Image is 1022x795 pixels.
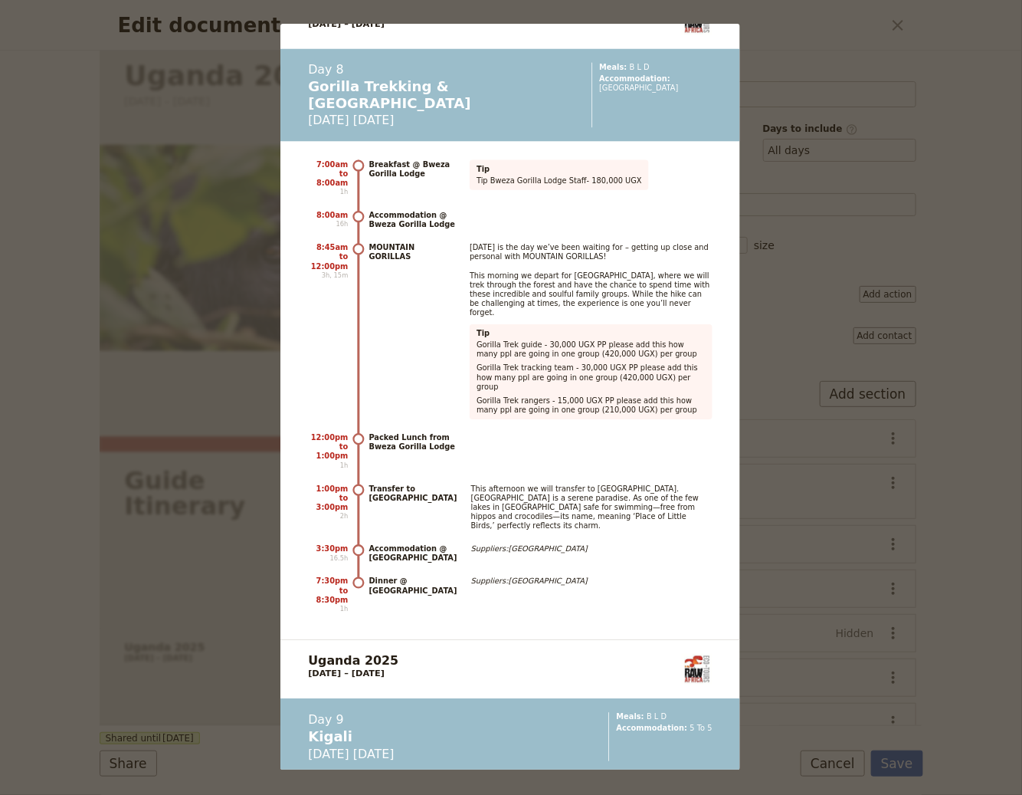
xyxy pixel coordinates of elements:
[316,211,348,219] span: 8:00am
[311,243,349,271] span: 8:45am to 12:00pm
[690,724,712,732] span: 5 To 5
[353,113,395,127] span: [DATE]
[369,159,456,189] h3: Breakfast @ Bweza Gorilla Lodge
[308,62,536,76] span: Day 8
[308,113,353,127] span: [DATE]
[308,654,398,668] h1: Uganda 2025
[477,164,642,173] h4: Tip
[470,243,712,317] p: [DATE] is the day we’ve been waiting for – getting up close and personal with MOUNTAIN GORILLAS! ...
[617,712,712,721] div: Meals:
[599,83,678,91] span: [GEOGRAPHIC_DATA]
[311,433,349,461] span: 12:00pm to 1:00pm
[682,4,712,34] img: RAW Africa Ecotours logo
[599,74,712,92] div: Accommodation:
[369,544,457,563] h3: Accommodation @ [GEOGRAPHIC_DATA]
[308,512,348,521] span: 2h
[477,176,642,184] span: Tip Bweza Gorilla Lodge Staff- 180,000 UGX
[369,484,457,530] h3: Transfer to [GEOGRAPHIC_DATA]
[308,712,394,726] span: Day 9
[477,396,697,414] span: Gorilla Trek rangers - 15,000 UGX PP please add this how many ppl are going in one group (210,000...
[308,271,348,280] span: 3h, 15m
[630,62,650,71] span: B L D
[316,544,349,553] span: 3:30pm
[477,340,697,358] span: Gorilla Trek guide - 30,000 UGX PP please add this how many ppl are going in one group (420,000 U...
[599,62,712,71] div: Meals:
[308,554,348,563] span: 16.5h
[369,243,456,419] h3: MOUNTAIN GORILLAS
[471,544,588,554] p: Suppliers: [GEOGRAPHIC_DATA]
[308,605,348,614] span: 1h
[353,747,395,761] span: [DATE]
[308,747,353,761] span: [DATE]
[308,220,348,229] span: 16h
[369,577,457,595] h3: Dinner @ [GEOGRAPHIC_DATA]
[316,159,348,187] span: 7:00am to 8:00am
[316,484,349,511] span: 1:00pm to 3:00pm
[308,669,385,679] span: [DATE] – [DATE]
[471,484,712,530] p: This afternoon we will transfer to [GEOGRAPHIC_DATA]. [GEOGRAPHIC_DATA] is a serene paradise. As ...
[308,187,348,196] span: 1h
[617,724,712,733] div: Accommodation:
[647,712,667,721] span: B L D
[308,728,352,744] span: Kigali
[477,363,700,391] span: Gorilla Trek tracking team - 30,000 UGX PP please add this how many ppl are going in one group (4...
[471,577,588,586] p: Suppliers: [GEOGRAPHIC_DATA]
[316,577,349,604] span: 7:30pm to 8:30pm
[369,211,456,229] h3: Accommodation @ Bweza Gorilla Lodge
[369,433,456,452] h3: Packed Lunch from Bweza Gorilla Lodge
[308,78,470,110] span: Gorilla Trekking & [GEOGRAPHIC_DATA]
[477,329,706,338] h4: Tip
[308,18,385,29] span: [DATE] – [DATE]
[308,461,348,470] span: 1h
[682,654,712,685] img: RAW Africa Ecotours logo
